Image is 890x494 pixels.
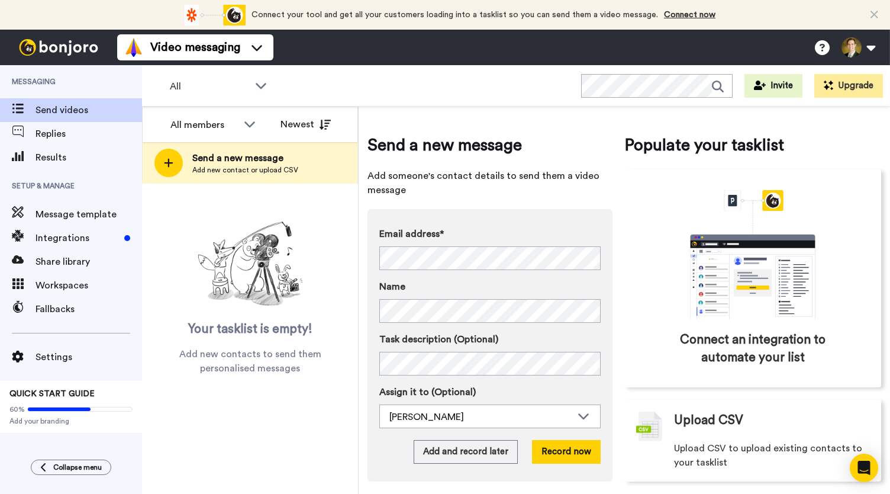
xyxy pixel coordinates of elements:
[170,79,249,94] span: All
[664,190,841,319] div: animation
[170,118,238,132] div: All members
[36,231,120,245] span: Integrations
[367,169,612,197] span: Add someone's contact details to send them a video message
[664,11,715,19] a: Connect now
[124,38,143,57] img: vm-color.svg
[36,127,142,141] span: Replies
[53,463,102,472] span: Collapse menu
[389,410,572,424] div: [PERSON_NAME]
[9,416,133,426] span: Add your branding
[14,39,103,56] img: bj-logo-header-white.svg
[180,5,246,25] div: animation
[188,320,312,338] span: Your tasklist is empty!
[192,165,298,175] span: Add new contact or upload CSV
[36,150,142,165] span: Results
[31,460,111,475] button: Collapse menu
[674,441,869,470] span: Upload CSV to upload existing contacts to your tasklist
[9,390,95,398] span: QUICK START GUIDE
[674,412,743,429] span: Upload CSV
[36,278,142,293] span: Workspaces
[36,207,142,222] span: Message template
[160,347,340,376] span: Add new contacts to send them personalised messages
[675,331,831,367] span: Connect an integration to automate your list
[36,255,142,269] span: Share library
[36,103,142,117] span: Send videos
[379,332,601,347] label: Task description (Optional)
[379,385,601,399] label: Assign it to (Optional)
[251,11,658,19] span: Connect your tool and get all your customers loading into a tasklist so you can send them a video...
[850,454,878,482] div: Open Intercom Messenger
[379,280,405,294] span: Name
[532,440,601,464] button: Record now
[272,113,340,136] button: Newest
[379,227,601,241] label: Email address*
[367,133,612,157] span: Send a new message
[191,217,309,312] img: ready-set-action.png
[9,405,25,414] span: 60%
[744,74,802,98] button: Invite
[414,440,518,464] button: Add and record later
[150,39,240,56] span: Video messaging
[814,74,883,98] button: Upgrade
[36,302,142,316] span: Fallbacks
[192,151,298,165] span: Send a new message
[636,412,662,441] img: csv-grey.png
[624,133,881,157] span: Populate your tasklist
[36,350,142,364] span: Settings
